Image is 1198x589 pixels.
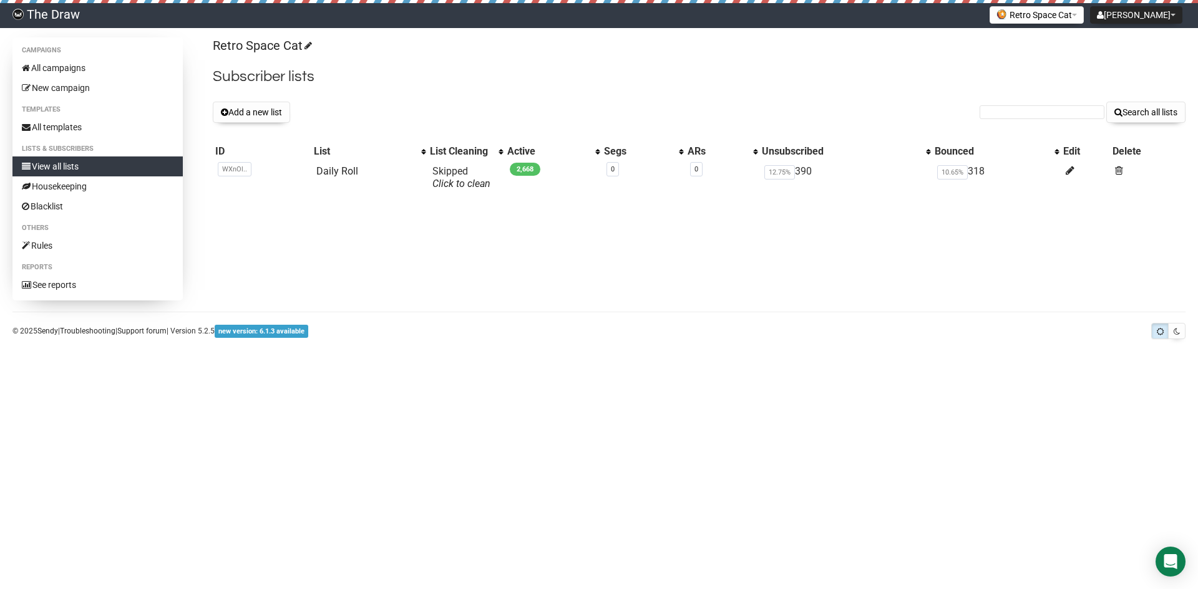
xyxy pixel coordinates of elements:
li: Campaigns [12,43,183,58]
div: Edit [1063,145,1108,158]
a: All campaigns [12,58,183,78]
span: Skipped [432,165,490,189]
li: Lists & subscribers [12,141,183,156]
a: Retro Space Cat [213,38,310,53]
th: List: No sort applied, activate to apply an ascending sort [311,143,427,160]
img: 6.png [996,9,1006,19]
div: List Cleaning [430,145,492,158]
a: Housekeeping [12,176,183,196]
div: Unsubscribed [762,145,919,158]
a: Sendy [37,327,58,335]
a: View all lists [12,156,183,176]
span: 10.65% [937,165,968,180]
li: Reports [12,260,183,275]
th: Edit: No sort applied, sorting is disabled [1061,143,1110,160]
span: 12.75% [764,165,795,180]
a: All templates [12,117,183,137]
a: new version: 6.1.3 available [215,327,308,335]
a: Daily Roll [316,165,358,177]
a: Blacklist [12,196,183,216]
li: Templates [12,102,183,117]
a: Rules [12,236,183,256]
th: Active: No sort applied, activate to apply an ascending sort [505,143,601,160]
th: Unsubscribed: No sort applied, activate to apply an ascending sort [759,143,932,160]
a: Troubleshooting [60,327,115,335]
th: List Cleaning: No sort applied, activate to apply an ascending sort [427,143,505,160]
th: Delete: No sort applied, sorting is disabled [1110,143,1186,160]
a: 0 [694,165,698,173]
a: See reports [12,275,183,295]
th: Bounced: No sort applied, activate to apply an ascending sort [932,143,1061,160]
span: WXnOl.. [218,162,251,176]
div: List [314,145,415,158]
td: 390 [759,160,932,195]
a: Support forum [117,327,167,335]
img: 8741706495bd7f5de7187490d1791609 [12,9,24,20]
th: ID: No sort applied, sorting is disabled [213,143,311,160]
button: [PERSON_NAME] [1090,6,1182,24]
p: © 2025 | | | Version 5.2.5 [12,324,308,338]
div: Delete [1113,145,1183,158]
button: Retro Space Cat [990,6,1084,24]
a: New campaign [12,78,183,98]
div: ID [215,145,308,158]
li: Others [12,221,183,236]
div: Bounced [935,145,1049,158]
a: Click to clean [432,178,490,189]
th: Segs: No sort applied, activate to apply an ascending sort [601,143,686,160]
button: Search all lists [1106,102,1186,123]
div: Active [507,145,589,158]
a: 0 [611,165,615,173]
th: ARs: No sort applied, activate to apply an ascending sort [685,143,759,160]
div: Open Intercom Messenger [1156,547,1186,577]
div: Segs [604,145,673,158]
button: Add a new list [213,102,290,123]
h2: Subscriber lists [213,65,1186,88]
span: new version: 6.1.3 available [215,325,308,338]
span: 2,668 [510,163,540,176]
div: ARs [688,145,747,158]
td: 318 [932,160,1061,195]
